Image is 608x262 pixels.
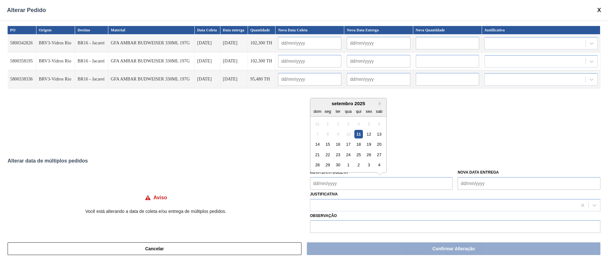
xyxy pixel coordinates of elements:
td: GFA AMBAR BUDWEISER 330ML 197G [108,52,195,70]
td: 5800358195 [8,52,36,70]
div: Not available quinta-feira, 4 de setembro de 2025 [354,119,363,128]
th: Destino [75,26,108,34]
div: Not available quarta-feira, 10 de setembro de 2025 [344,130,352,138]
span: Alterar Pedido [7,7,46,14]
button: Next Month [379,101,383,106]
div: setembro 2025 [310,101,386,106]
div: Choose sábado, 27 de setembro de 2025 [375,150,383,159]
th: PO [8,26,36,34]
div: Choose terça-feira, 16 de setembro de 2025 [334,140,342,149]
div: Choose quinta-feira, 2 de outubro de 2025 [354,161,363,169]
label: Nova Data Entrega [458,170,499,175]
div: Choose domingo, 21 de setembro de 2025 [313,150,322,159]
td: BR16 - Jacareí [75,52,108,70]
label: Observação [310,211,600,220]
td: 102,300 TH [248,34,276,52]
th: Data Coleta [195,26,220,34]
div: Choose sexta-feira, 12 de setembro de 2025 [364,130,373,138]
div: Choose domingo, 14 de setembro de 2025 [313,140,322,149]
td: GFA AMBAR BUDWEISER 330ML 197G [108,34,195,52]
input: dd/mm/yyyy [347,73,410,86]
div: Not available domingo, 7 de setembro de 2025 [313,130,322,138]
td: [DATE] [220,34,248,52]
div: Choose quinta-feira, 25 de setembro de 2025 [354,150,363,159]
td: [DATE] [195,34,220,52]
div: sex [364,107,373,115]
input: dd/mm/yyyy [458,177,600,190]
div: month 2025-09 [312,119,384,170]
td: BRV3-Vidros Rio [36,52,75,70]
div: Not available domingo, 31 de agosto de 2025 [313,119,322,128]
div: Choose sexta-feira, 26 de setembro de 2025 [364,150,373,159]
td: BRV3-Vidros Rio [36,70,75,88]
input: dd/mm/yyyy [278,37,341,49]
td: 102,300 TH [248,52,276,70]
div: ter [334,107,342,115]
div: qua [344,107,352,115]
div: Not available sábado, 6 de setembro de 2025 [375,119,383,128]
label: Justificativa [310,192,338,196]
div: Choose quarta-feira, 17 de setembro de 2025 [344,140,352,149]
td: 5800338336 [8,70,36,88]
th: Quantidade [248,26,276,34]
div: Choose segunda-feira, 29 de setembro de 2025 [323,161,332,169]
h4: Aviso [154,195,167,201]
td: BRV3-Vidros Rio [36,34,75,52]
div: Choose domingo, 28 de setembro de 2025 [313,161,322,169]
div: Choose sábado, 4 de outubro de 2025 [375,161,383,169]
div: Choose sábado, 13 de setembro de 2025 [375,130,383,138]
div: Not available quarta-feira, 3 de setembro de 2025 [344,119,352,128]
td: BR16 - Jacareí [75,34,108,52]
div: seg [323,107,332,115]
p: Você está alterando a data de coleta e/ou entrega de múltiplos pedidos. [8,209,304,214]
td: GFA AMBAR BUDWEISER 330ML 197G [108,70,195,88]
th: Nova Data Coleta [275,26,344,34]
th: Origem [36,26,75,34]
div: qui [354,107,363,115]
td: [DATE] [220,70,248,88]
div: Choose terça-feira, 23 de setembro de 2025 [334,150,342,159]
input: dd/mm/yyyy [347,55,410,67]
td: BR16 - Jacareí [75,70,108,88]
div: Choose segunda-feira, 15 de setembro de 2025 [323,140,332,149]
div: Choose quinta-feira, 18 de setembro de 2025 [354,140,363,149]
div: Choose segunda-feira, 22 de setembro de 2025 [323,150,332,159]
div: Not available sexta-feira, 5 de setembro de 2025 [364,119,373,128]
div: Choose sábado, 20 de setembro de 2025 [375,140,383,149]
div: Not available terça-feira, 2 de setembro de 2025 [334,119,342,128]
div: Not available segunda-feira, 1 de setembro de 2025 [323,119,332,128]
th: Nova Data Entrega [344,26,413,34]
input: dd/mm/yyyy [278,73,341,86]
input: dd/mm/yyyy [347,37,410,49]
div: Not available segunda-feira, 8 de setembro de 2025 [323,130,332,138]
button: Cancelar [8,242,301,255]
td: [DATE] [195,52,220,70]
th: Nova Quantidade [413,26,482,34]
div: Choose sexta-feira, 3 de outubro de 2025 [364,161,373,169]
input: dd/mm/yyyy [310,177,453,190]
div: Not available terça-feira, 9 de setembro de 2025 [334,130,342,138]
td: [DATE] [195,70,220,88]
div: dom [313,107,322,115]
th: Justificativa [482,26,600,34]
td: [DATE] [220,52,248,70]
div: Choose quarta-feira, 24 de setembro de 2025 [344,150,352,159]
td: 5800342826 [8,34,36,52]
div: Choose quinta-feira, 11 de setembro de 2025 [354,130,363,138]
input: dd/mm/yyyy [278,55,341,67]
div: sab [375,107,383,115]
div: Choose sexta-feira, 19 de setembro de 2025 [364,140,373,149]
div: Choose terça-feira, 30 de setembro de 2025 [334,161,342,169]
div: Alterar data de múltiplos pedidos [8,158,600,164]
th: Data entrega [220,26,248,34]
td: 95,480 TH [248,70,276,88]
div: Choose quarta-feira, 1 de outubro de 2025 [344,161,352,169]
th: Material [108,26,195,34]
